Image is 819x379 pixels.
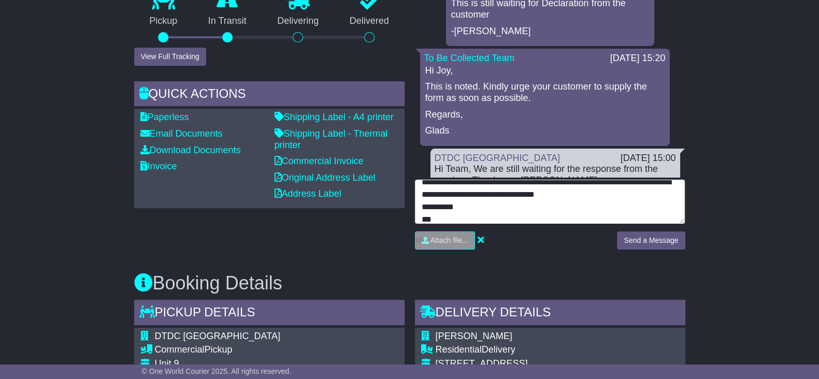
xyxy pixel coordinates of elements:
[155,331,280,341] span: DTDC [GEOGRAPHIC_DATA]
[140,112,189,122] a: Paperless
[134,48,206,66] button: View Full Tracking
[275,172,376,183] a: Original Address Label
[436,344,482,355] span: Residential
[134,300,405,328] div: Pickup Details
[134,16,193,27] p: Pickup
[334,16,405,27] p: Delivered
[155,358,398,370] div: Unit 9
[142,367,292,375] span: © One World Courier 2025. All rights reserved.
[425,109,665,121] p: Regards,
[425,81,665,104] p: This is noted. Kindly urge your customer to supply the form as soon as possible.
[451,26,649,37] p: -[PERSON_NAME]
[275,112,394,122] a: Shipping Label - A4 printer
[275,156,364,166] a: Commercial Invoice
[435,164,676,186] div: Hi Team, We are still waiting for the response from the receiver. Thank you, [PERSON_NAME]
[134,81,405,109] div: Quick Actions
[155,344,205,355] span: Commercial
[610,53,666,64] div: [DATE] 15:20
[436,358,628,370] div: [STREET_ADDRESS]
[435,153,560,163] a: DTDC [GEOGRAPHIC_DATA]
[134,273,685,294] h3: Booking Details
[275,128,388,150] a: Shipping Label - Thermal printer
[617,231,685,250] button: Send a Message
[262,16,335,27] p: Delivering
[425,125,665,137] p: Glads
[436,331,512,341] span: [PERSON_NAME]
[193,16,262,27] p: In Transit
[425,65,665,77] p: Hi Joy,
[155,344,398,356] div: Pickup
[140,145,241,155] a: Download Documents
[415,300,685,328] div: Delivery Details
[275,188,341,199] a: Address Label
[621,153,676,164] div: [DATE] 15:00
[424,53,515,63] a: To Be Collected Team
[436,344,628,356] div: Delivery
[140,128,223,139] a: Email Documents
[140,161,177,171] a: Invoice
